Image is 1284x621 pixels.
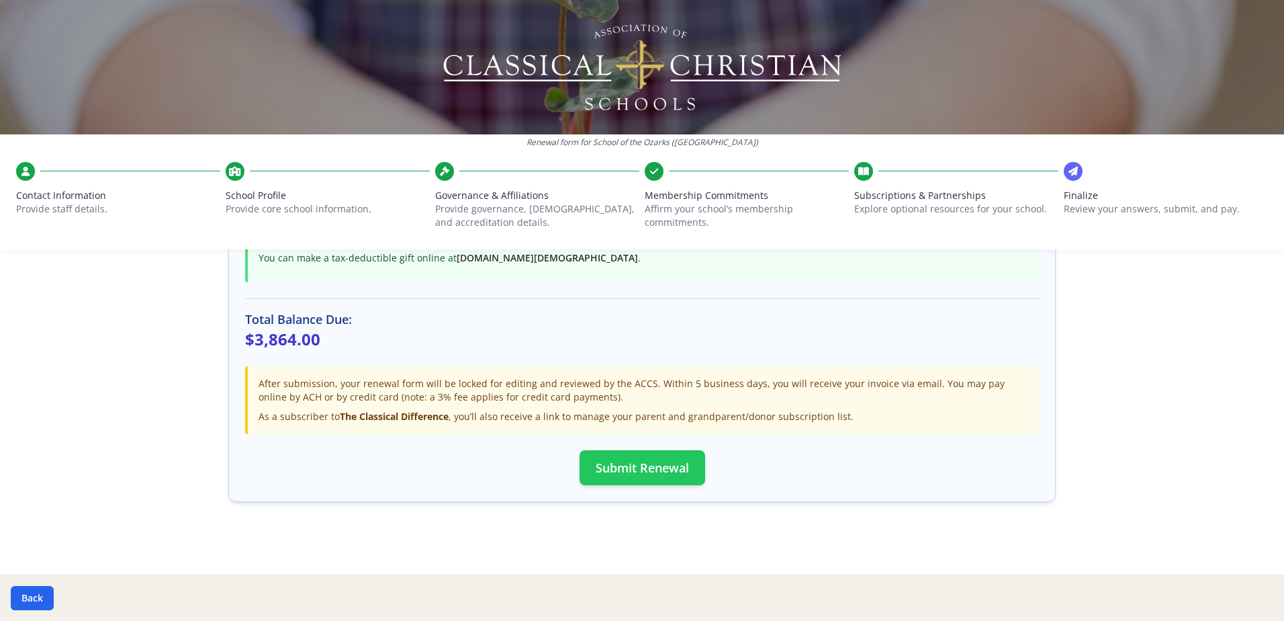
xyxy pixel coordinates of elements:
[11,586,54,610] button: Back
[645,202,849,229] p: Affirm your school’s membership commitments.
[854,189,1058,202] span: Subscriptions & Partnerships
[16,202,220,216] p: Provide staff details.
[1064,202,1268,216] p: Review your answers, submit, and pay.
[340,410,449,423] strong: The Classical Difference
[245,310,1039,329] h3: Total Balance Due:
[435,202,639,229] p: Provide governance, [DEMOGRAPHIC_DATA], and accreditation details.
[435,189,639,202] span: Governance & Affiliations
[1064,189,1268,202] span: Finalize
[259,377,1028,404] p: After submission, your renewal form will be locked for editing and reviewed by the ACCS. Within 5...
[259,410,1028,423] div: As a subscriber to , you’ll also receive a link to manage your parent and grandparent/donor subsc...
[457,251,638,264] a: [DOMAIN_NAME][DEMOGRAPHIC_DATA]
[16,189,220,202] span: Contact Information
[441,20,843,114] img: Logo
[645,189,849,202] span: Membership Commitments
[226,202,430,216] p: Provide core school information.
[854,202,1058,216] p: Explore optional resources for your school.
[245,329,1039,350] p: $3,864.00
[226,189,430,202] span: School Profile
[580,450,705,485] button: Submit Renewal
